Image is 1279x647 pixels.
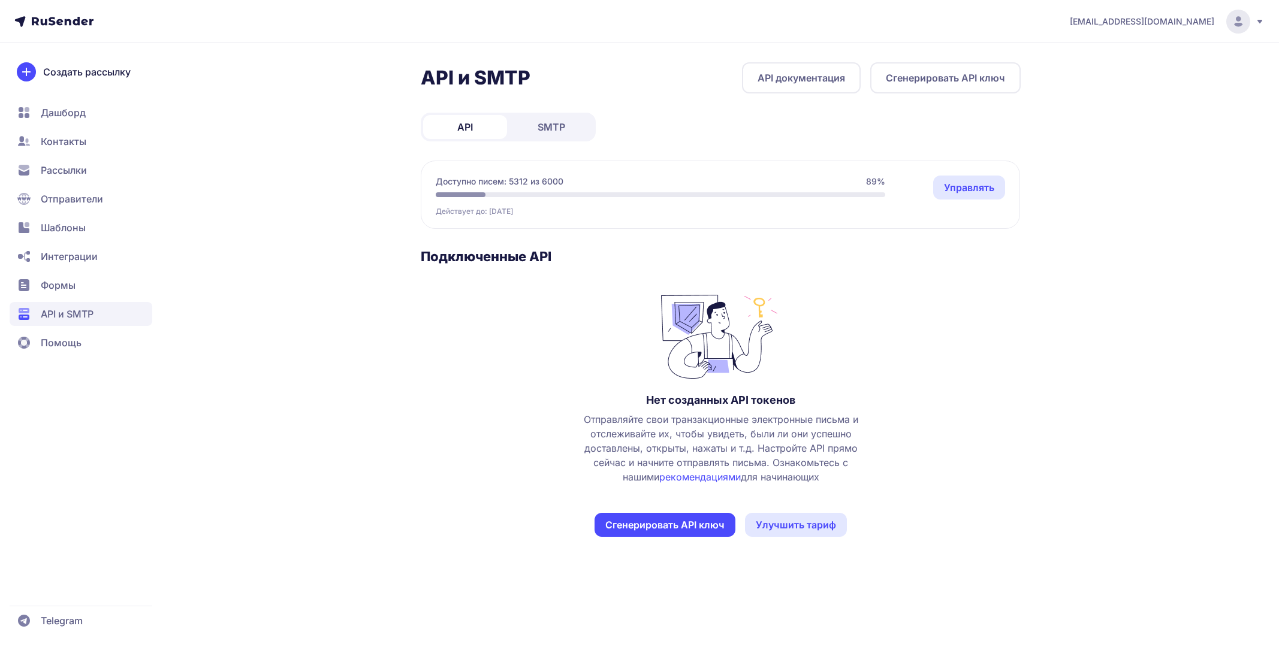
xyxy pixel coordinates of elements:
[933,176,1005,199] a: Управлять
[41,249,98,264] span: Интеграции
[661,289,781,379] img: no_photo
[10,609,152,633] a: Telegram
[421,248,1021,265] h3: Подключенные API
[457,120,473,134] span: API
[866,176,885,188] span: 89%
[41,613,83,628] span: Telegram
[436,176,563,188] span: Доступно писем: 5312 из 6000
[421,66,530,90] h2: API и SMTP
[745,513,847,537] a: Улучшить тариф
[509,115,593,139] a: SMTP
[1070,16,1214,28] span: [EMAIL_ADDRESS][DOMAIN_NAME]
[41,335,82,350] span: Помощь
[538,120,565,134] span: SMTP
[436,207,513,216] span: Действует до: [DATE]
[572,412,870,484] span: Отправляйте свои транзакционные электронные письма и отслеживайте их, чтобы увидеть, были ли они ...
[423,115,507,139] a: API
[742,62,861,93] a: API документация
[41,220,86,235] span: Шаблоны
[41,134,86,149] span: Контакты
[646,393,795,407] h3: Нет созданных API токенов
[41,192,103,206] span: Отправители
[659,471,741,483] a: рекомендациями
[41,307,93,321] span: API и SMTP
[595,513,735,537] button: Сгенерировать API ключ
[41,163,87,177] span: Рассылки
[41,278,76,292] span: Формы
[43,65,131,79] span: Создать рассылку
[41,105,86,120] span: Дашборд
[870,62,1021,93] button: Сгенерировать API ключ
